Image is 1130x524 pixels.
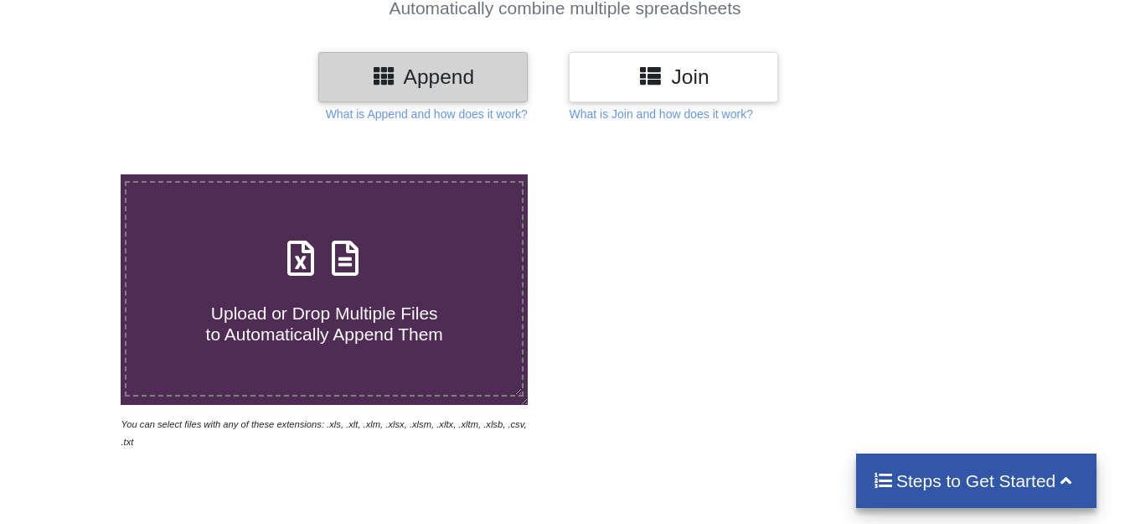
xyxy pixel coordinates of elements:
p: What is Append and how does it work? [326,106,528,122]
h4: Steps to Get Started [873,470,1080,491]
i: You can select files with any of these extensions: .xls, .xlt, .xlm, .xlsx, .xlsm, .xltx, .xltm, ... [121,419,526,447]
p: What is Join and how does it work? [569,106,752,122]
span: Upload or Drop Multiple Files to Automatically Append Them [206,304,443,344]
h3: Join [581,65,766,89]
h3: Append [331,65,515,89]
